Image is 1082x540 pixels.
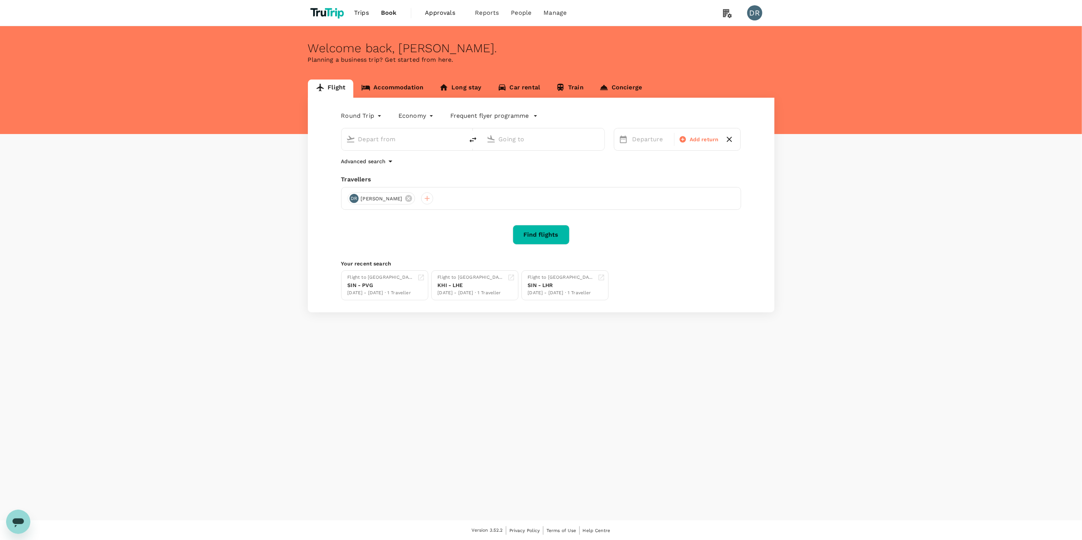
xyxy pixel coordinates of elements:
[747,5,762,20] div: DR
[341,175,741,184] div: Travellers
[490,80,548,98] a: Car rental
[509,526,540,535] a: Privacy Policy
[632,135,670,144] p: Departure
[308,5,348,21] img: TruTrip logo
[350,194,359,203] div: DR
[509,528,540,533] span: Privacy Policy
[341,110,384,122] div: Round Trip
[431,80,489,98] a: Long stay
[548,80,592,98] a: Train
[475,8,499,17] span: Reports
[341,157,395,166] button: Advanced search
[583,526,610,535] a: Help Centre
[450,111,538,120] button: Frequent flyer programme
[348,192,415,204] div: DR[PERSON_NAME]
[438,274,504,281] div: Flight to [GEOGRAPHIC_DATA]
[599,138,601,140] button: Open
[308,55,774,64] p: Planning a business trip? Get started from here.
[348,281,414,289] div: SIN - PVG
[348,289,414,297] div: [DATE] - [DATE] · 1 Traveller
[528,274,595,281] div: Flight to [GEOGRAPHIC_DATA]
[464,131,482,149] button: delete
[450,111,529,120] p: Frequent flyer programme
[353,80,431,98] a: Accommodation
[341,158,386,165] p: Advanced search
[348,274,414,281] div: Flight to [GEOGRAPHIC_DATA]
[511,8,532,17] span: People
[354,8,369,17] span: Trips
[438,289,504,297] div: [DATE] - [DATE] · 1 Traveller
[381,8,397,17] span: Book
[425,8,463,17] span: Approvals
[690,136,719,144] span: Add return
[472,527,503,534] span: Version 3.52.2
[356,195,407,203] span: [PERSON_NAME]
[499,133,589,145] input: Going to
[513,225,570,245] button: Find flights
[438,281,504,289] div: KHI - LHE
[546,528,576,533] span: Terms of Use
[528,289,595,297] div: [DATE] - [DATE] · 1 Traveller
[308,80,354,98] a: Flight
[546,526,576,535] a: Terms of Use
[583,528,610,533] span: Help Centre
[528,281,595,289] div: SIN - LHR
[308,41,774,55] div: Welcome back , [PERSON_NAME] .
[358,133,448,145] input: Depart from
[6,510,30,534] iframe: Button to launch messaging window
[459,138,460,140] button: Open
[543,8,567,17] span: Manage
[398,110,435,122] div: Economy
[341,260,741,267] p: Your recent search
[592,80,650,98] a: Concierge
